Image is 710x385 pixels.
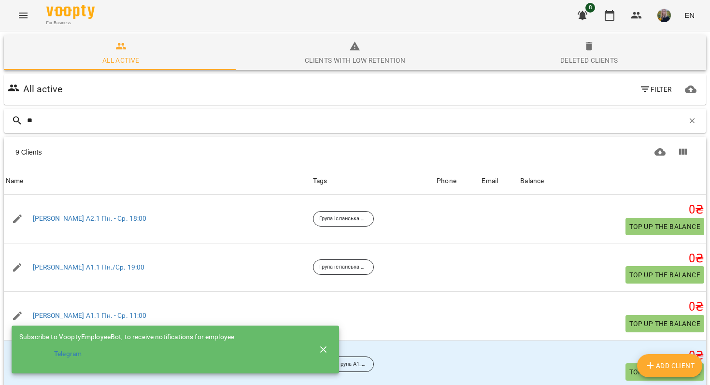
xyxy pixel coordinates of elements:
[437,175,456,187] div: Phone
[319,360,368,369] p: Осіння група А1_1 Вт_Чт 14_30
[560,55,618,66] div: Deleted clients
[33,311,147,321] a: [PERSON_NAME] А1.1 Пн. - Ср. 11:00
[671,141,695,164] button: Show columns
[637,354,703,377] button: Add Client
[629,269,700,281] span: Top up the balance
[19,332,304,342] div: Subscribe to VooptyEmployeeBot, to receive notifications for employee
[657,9,671,22] img: 75de89a4d7282de39e3cdf562968464b.jpg
[319,263,368,271] p: Група іспанська А1_1 Пн-Ср 19_00
[102,55,140,66] div: All active
[482,175,498,187] div: Sort
[33,263,145,272] a: [PERSON_NAME] А1.1 Пн./Ср. 19:00
[437,175,478,187] span: Phone
[6,175,309,187] span: Name
[46,5,95,19] img: Voopty Logo
[520,299,704,314] h5: 0 ₴
[629,318,700,329] span: Top up the balance
[520,175,704,187] span: Balance
[681,6,698,24] button: EN
[684,10,695,20] span: EN
[625,315,704,332] button: Top up the balance
[625,266,704,284] button: Top up the balance
[313,175,433,187] div: Tags
[313,211,374,227] div: Група іспанська А1_2 Пн_Ср 18_00
[482,175,516,187] span: Email
[645,360,695,371] span: Add Client
[629,221,700,232] span: Top up the balance
[23,82,62,97] h6: All active
[6,175,24,187] div: Name
[636,81,676,98] button: Filter
[639,84,672,95] span: Filter
[520,175,544,187] div: Sort
[33,214,147,224] a: [PERSON_NAME] А2.1 Пн. - Ср. 18:00
[625,218,704,235] button: Top up the balance
[625,363,704,381] button: Top up the balance
[6,175,24,187] div: Sort
[585,3,595,13] span: 8
[313,356,374,372] div: Осіння група А1_1 Вт_Чт 14_30
[482,175,498,187] div: Email
[46,20,95,26] span: For Business
[12,4,35,27] button: Menu
[629,366,700,378] span: Top up the balance
[520,251,704,266] h5: 0 ₴
[15,147,345,157] div: 9 Clients
[4,137,706,168] div: Table Toolbar
[649,141,672,164] button: Download CSV
[520,348,704,363] h5: 0 ₴
[520,202,704,217] h5: 0 ₴
[437,175,456,187] div: Sort
[520,175,544,187] div: Balance
[319,215,368,223] p: Група іспанська А1_2 Пн_Ср 18_00
[19,345,304,363] a: Telegram
[305,55,405,66] div: Clients with low retention
[313,259,374,275] div: Група іспанська А1_1 Пн-Ср 19_00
